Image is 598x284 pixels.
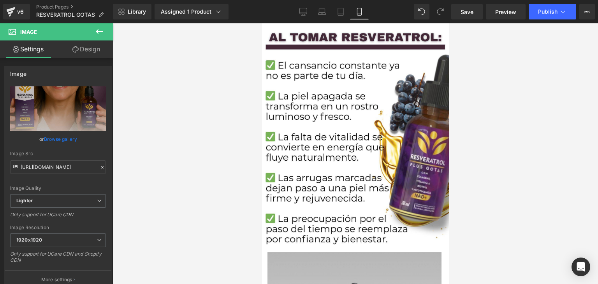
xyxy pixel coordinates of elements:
[161,8,222,16] div: Assigned 1 Product
[350,4,369,19] a: Mobile
[10,151,106,156] div: Image Src
[294,4,313,19] a: Desktop
[529,4,576,19] button: Publish
[41,276,72,283] p: More settings
[10,225,106,230] div: Image Resolution
[10,66,26,77] div: Image
[113,4,151,19] a: New Library
[331,4,350,19] a: Tablet
[461,8,473,16] span: Save
[16,198,33,203] b: Lighter
[10,160,106,174] input: Link
[10,135,106,143] div: or
[495,8,516,16] span: Preview
[414,4,429,19] button: Undo
[3,4,30,19] a: v6
[313,4,331,19] a: Laptop
[538,9,558,15] span: Publish
[36,12,95,18] span: RESVERATROL GOTAS
[433,4,448,19] button: Redo
[36,4,113,10] a: Product Pages
[572,258,590,276] div: Open Intercom Messenger
[10,251,106,268] div: Only support for UCare CDN and Shopify CDN
[16,7,25,17] div: v6
[20,29,37,35] span: Image
[128,8,146,15] span: Library
[16,237,42,243] b: 1920x1920
[44,132,77,146] a: Browse gallery
[579,4,595,19] button: More
[10,186,106,191] div: Image Quality
[10,212,106,223] div: Only support for UCare CDN
[486,4,526,19] a: Preview
[58,40,114,58] a: Design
